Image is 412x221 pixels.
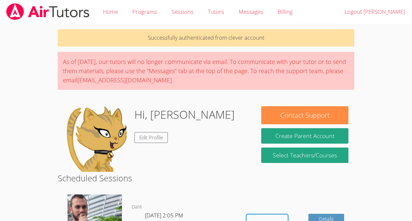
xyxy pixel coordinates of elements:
[145,211,183,219] span: [DATE] 2:05 PM
[134,132,168,143] a: Edit Profile
[58,29,354,47] p: Successfully authenticated from clever account
[58,172,354,184] h2: Scheduled Sessions
[239,8,263,15] span: Messages
[132,203,142,211] dt: Date
[64,106,129,172] img: default.png
[261,128,348,144] button: Create Parent Account
[134,106,235,123] h1: Hi, [PERSON_NAME]
[6,3,90,20] img: airtutors_banner-c4298cdbf04f3fff15de1276eac7730deb9818008684d7c2e4769d2f7ddbe033.png
[261,106,348,124] button: Contact Support
[261,148,348,163] a: Select Teachers/Courses
[58,52,354,90] div: As of [DATE], our tutors will no longer communicate via email. To communicate with your tutor or ...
